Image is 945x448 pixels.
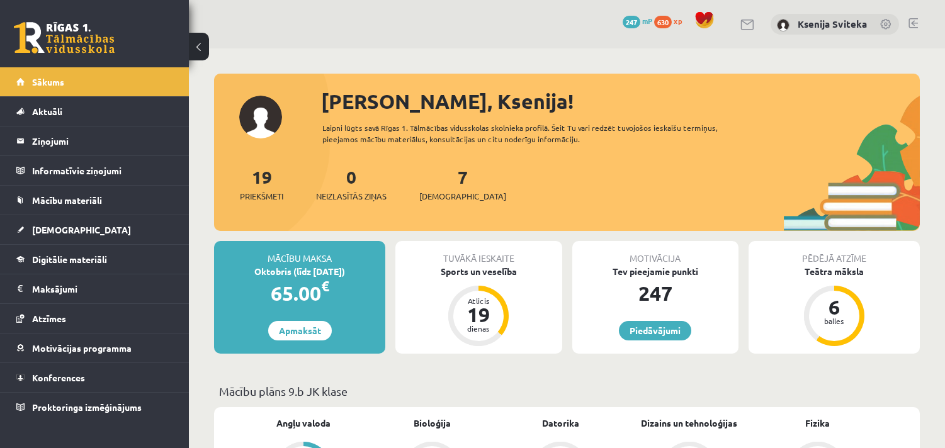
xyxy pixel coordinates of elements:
[214,241,385,265] div: Mācību maksa
[805,417,830,430] a: Fizika
[749,241,920,265] div: Pēdējā atzīme
[240,190,283,203] span: Priekšmeti
[542,417,579,430] a: Datorika
[654,16,672,28] span: 630
[32,106,62,117] span: Aktuāli
[32,274,173,303] legend: Maksājumi
[32,254,107,265] span: Digitālie materiāli
[460,297,497,305] div: Atlicis
[654,16,688,26] a: 630 xp
[321,86,920,116] div: [PERSON_NAME], Ksenija!
[214,265,385,278] div: Oktobris (līdz [DATE])
[32,224,131,235] span: [DEMOGRAPHIC_DATA]
[460,325,497,332] div: dienas
[268,321,332,340] a: Apmaksāt
[777,19,789,31] img: Ksenija Sviteka
[16,274,173,303] a: Maksājumi
[460,305,497,325] div: 19
[16,97,173,126] a: Aktuāli
[572,278,738,308] div: 247
[214,278,385,308] div: 65.00
[32,313,66,324] span: Atzīmes
[749,265,920,278] div: Teātra māksla
[219,383,915,400] p: Mācību plāns 9.b JK klase
[619,321,691,340] a: Piedāvājumi
[32,126,173,155] legend: Ziņojumi
[16,363,173,392] a: Konferences
[395,265,562,278] div: Sports un veselība
[14,22,115,53] a: Rīgas 1. Tālmācības vidusskola
[16,156,173,185] a: Informatīvie ziņojumi
[322,122,746,145] div: Laipni lūgts savā Rīgas 1. Tālmācības vidusskolas skolnieka profilā. Šeit Tu vari redzēt tuvojošo...
[623,16,652,26] a: 247 mP
[16,393,173,422] a: Proktoringa izmēģinājums
[321,277,329,295] span: €
[16,186,173,215] a: Mācību materiāli
[16,67,173,96] a: Sākums
[16,245,173,274] a: Digitālie materiāli
[316,190,387,203] span: Neizlasītās ziņas
[749,265,920,348] a: Teātra māksla 6 balles
[642,16,652,26] span: mP
[240,165,283,203] a: 19Priekšmeti
[32,372,85,383] span: Konferences
[32,194,102,206] span: Mācību materiāli
[419,165,506,203] a: 7[DEMOGRAPHIC_DATA]
[16,215,173,244] a: [DEMOGRAPHIC_DATA]
[32,76,64,87] span: Sākums
[798,18,867,30] a: Ksenija Sviteka
[674,16,682,26] span: xp
[316,165,387,203] a: 0Neizlasītās ziņas
[395,265,562,348] a: Sports un veselība Atlicis 19 dienas
[815,297,853,317] div: 6
[641,417,737,430] a: Dizains un tehnoloģijas
[572,241,738,265] div: Motivācija
[16,304,173,333] a: Atzīmes
[395,241,562,265] div: Tuvākā ieskaite
[815,317,853,325] div: balles
[32,401,142,413] span: Proktoringa izmēģinājums
[16,126,173,155] a: Ziņojumi
[16,333,173,362] a: Motivācijas programma
[32,342,132,354] span: Motivācijas programma
[572,265,738,278] div: Tev pieejamie punkti
[623,16,640,28] span: 247
[32,156,173,185] legend: Informatīvie ziņojumi
[414,417,451,430] a: Bioloģija
[276,417,331,430] a: Angļu valoda
[419,190,506,203] span: [DEMOGRAPHIC_DATA]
